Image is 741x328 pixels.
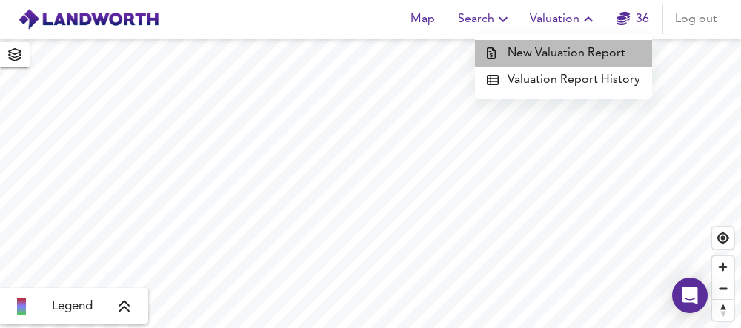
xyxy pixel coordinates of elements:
[617,9,649,30] a: 36
[530,9,597,30] span: Valuation
[18,8,159,30] img: logo
[452,4,518,34] button: Search
[712,278,734,299] button: Zoom out
[475,67,652,93] a: Valuation Report History
[712,278,734,299] span: Zoom out
[675,9,717,30] span: Log out
[609,4,657,34] button: 36
[399,4,446,34] button: Map
[475,40,652,67] a: New Valuation Report
[669,4,723,34] button: Log out
[52,298,93,315] span: Legend
[712,300,734,321] span: Reset bearing to north
[712,256,734,278] button: Zoom in
[712,227,734,249] button: Find my location
[458,9,512,30] span: Search
[524,4,603,34] button: Valuation
[405,9,440,30] span: Map
[672,278,708,313] div: Open Intercom Messenger
[712,299,734,321] button: Reset bearing to north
